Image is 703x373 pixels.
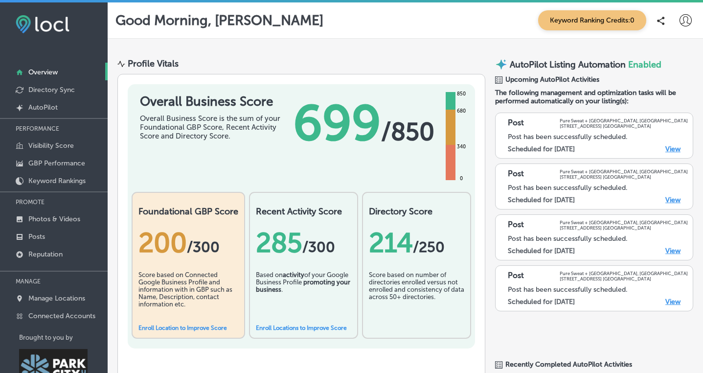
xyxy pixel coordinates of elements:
span: /250 [413,238,445,256]
div: 200 [138,227,238,259]
a: View [665,145,680,153]
b: activity [283,271,304,279]
p: Photos & Videos [28,215,80,223]
label: Scheduled for [DATE] [508,196,575,204]
span: Recently Completed AutoPilot Activities [505,360,632,369]
label: Scheduled for [DATE] [508,247,575,255]
label: Scheduled for [DATE] [508,145,575,153]
p: AutoPilot Listing Automation [510,59,626,70]
p: Post [508,220,524,231]
p: Good Morning, [PERSON_NAME] [115,12,323,28]
span: / 850 [381,117,434,146]
div: Post has been successfully scheduled. [508,184,688,192]
img: autopilot-icon [495,58,507,70]
p: [STREET_ADDRESS] [GEOGRAPHIC_DATA] [560,225,688,231]
p: Visibility Score [28,141,74,150]
span: The following management and optimization tasks will be performed automatically on your listing(s): [495,89,693,105]
p: Keyword Rankings [28,177,86,185]
span: / 300 [187,238,220,256]
div: 850 [455,90,468,98]
p: Post [508,271,524,281]
div: 214 [369,227,464,259]
span: Upcoming AutoPilot Activities [505,75,599,84]
p: Pure Sweat + [GEOGRAPHIC_DATA], [GEOGRAPHIC_DATA] [560,220,688,225]
h2: Directory Score [369,206,464,217]
p: Manage Locations [28,294,85,303]
p: Post [508,169,524,180]
p: Post [508,118,524,129]
div: 340 [455,143,468,151]
p: [STREET_ADDRESS] [GEOGRAPHIC_DATA] [560,276,688,281]
span: Enabled [628,59,661,70]
a: View [665,196,680,204]
img: fda3e92497d09a02dc62c9cd864e3231.png [16,15,69,33]
div: Post has been successfully scheduled. [508,234,688,243]
p: Posts [28,233,45,241]
h2: Foundational GBP Score [138,206,238,217]
p: Reputation [28,250,63,258]
div: 0 [458,175,465,183]
div: 285 [256,227,351,259]
span: 699 [293,94,381,153]
p: Brought to you by [19,334,108,341]
span: /300 [302,238,335,256]
div: Post has been successfully scheduled. [508,285,688,294]
div: Based on of your Google Business Profile . [256,271,351,320]
p: Pure Sweat + [GEOGRAPHIC_DATA], [GEOGRAPHIC_DATA] [560,118,688,123]
div: 680 [455,107,468,115]
p: Overview [28,68,58,76]
p: GBP Performance [28,159,85,167]
a: View [665,247,680,255]
a: View [665,298,680,306]
p: Connected Accounts [28,312,95,320]
b: promoting your business [256,279,350,293]
div: Overall Business Score is the sum of your Foundational GBP Score, Recent Activity Score and Direc... [140,114,287,140]
div: Score based on number of directories enrolled versus not enrolled and consistency of data across ... [369,271,464,320]
p: AutoPilot [28,103,58,112]
span: Keyword Ranking Credits: 0 [538,10,646,30]
p: Directory Sync [28,86,75,94]
div: Score based on Connected Google Business Profile and information with in GBP such as Name, Descri... [138,271,238,320]
a: Enroll Location to Improve Score [138,325,227,331]
div: Post has been successfully scheduled. [508,133,688,141]
label: Scheduled for [DATE] [508,298,575,306]
p: Pure Sweat + [GEOGRAPHIC_DATA], [GEOGRAPHIC_DATA] [560,169,688,174]
h2: Recent Activity Score [256,206,351,217]
div: Profile Vitals [128,58,179,69]
p: Pure Sweat + [GEOGRAPHIC_DATA], [GEOGRAPHIC_DATA] [560,271,688,276]
a: Enroll Locations to Improve Score [256,325,347,331]
p: [STREET_ADDRESS] [GEOGRAPHIC_DATA] [560,174,688,180]
p: [STREET_ADDRESS] [GEOGRAPHIC_DATA] [560,123,688,129]
h1: Overall Business Score [140,94,287,109]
